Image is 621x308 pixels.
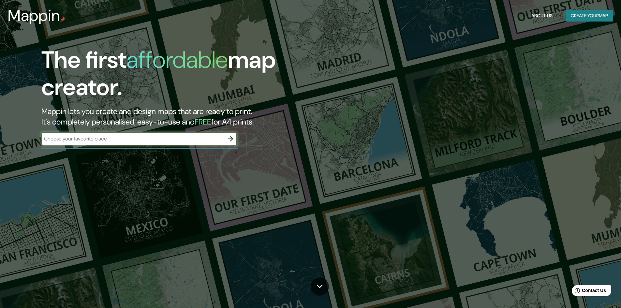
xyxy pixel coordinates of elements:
h5: FREE [195,117,211,127]
h1: affordable [126,45,228,75]
h1: The first map creator. [41,46,352,106]
iframe: Help widget launcher [563,283,614,301]
h3: Mappin [8,7,60,25]
h2: Mappin lets you create and design maps that are ready to print. It's completely personalised, eas... [41,106,352,127]
input: Choose your favourite place [41,135,224,142]
img: mappin-pin [60,17,66,22]
button: Create yourmap [566,10,613,22]
button: About Us [529,10,555,22]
